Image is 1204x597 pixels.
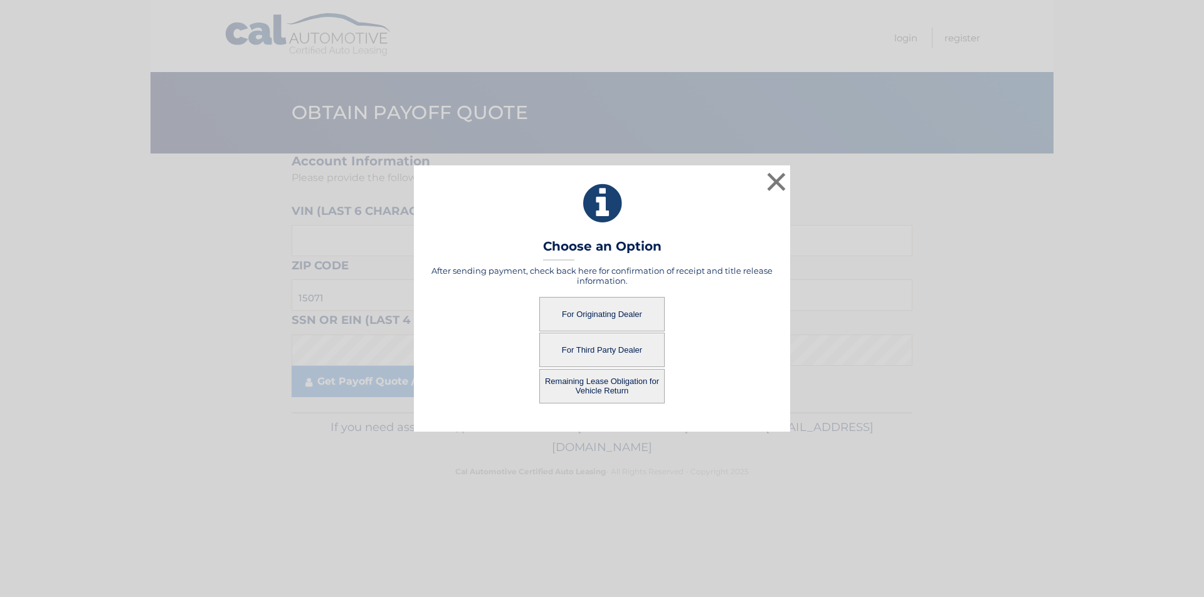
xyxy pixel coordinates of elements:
[539,369,665,403] button: Remaining Lease Obligation for Vehicle Return
[539,297,665,331] button: For Originating Dealer
[764,169,789,194] button: ×
[543,239,662,261] h3: Choose an Option
[430,266,774,286] h5: After sending payment, check back here for confirmation of receipt and title release information.
[539,333,665,367] button: For Third Party Dealer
